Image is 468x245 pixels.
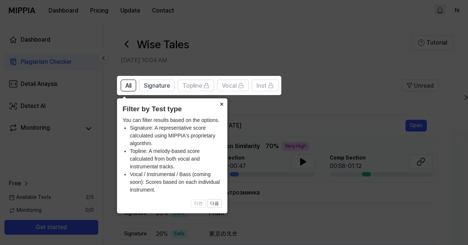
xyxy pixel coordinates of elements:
[125,81,131,90] span: All
[217,80,249,91] button: Vocal
[123,104,222,115] header: Filter by Test type
[130,147,222,171] li: Topline: A melody-based score calculated from both vocal and instrumental tracks.
[256,81,266,90] span: Inst
[130,124,222,147] li: Signature: A representative score calculated using MIPPIA's proprietary algorithm.
[252,80,279,91] button: Inst
[216,98,227,109] button: Close
[178,80,214,91] button: Topline
[130,171,222,194] li: Vocal / Instrumental / Bass (coming soon): Scores based on each individual instrument.
[207,199,222,208] button: 다음
[123,116,222,194] div: You can filter results based on the options.
[121,80,136,91] button: All
[139,80,175,91] button: Signature
[222,81,237,90] span: Vocal
[144,81,170,90] span: Signature
[182,81,202,90] span: Topline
